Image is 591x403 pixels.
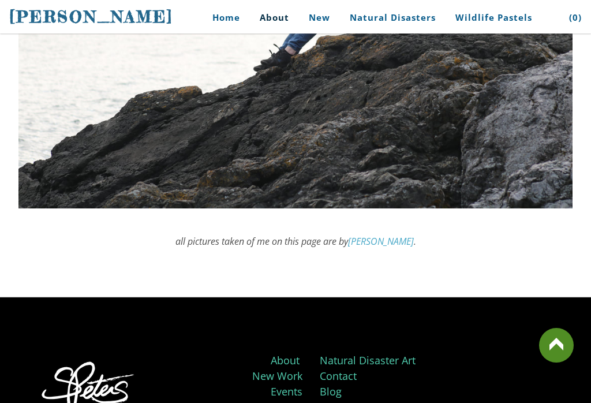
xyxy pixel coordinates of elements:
[271,353,300,367] a: About
[320,353,416,367] a: Natural Disaster Art
[9,6,173,28] a: [PERSON_NAME]
[320,369,357,383] a: Contact
[252,369,302,383] a: New Work
[573,12,578,23] span: 0
[320,385,342,398] a: Blog
[195,5,249,31] a: Home
[251,5,298,31] a: About
[271,385,302,398] a: Events
[348,235,414,248] a: [PERSON_NAME]
[341,5,444,31] a: Natural Disasters
[9,7,173,27] span: [PERSON_NAME]
[447,5,541,31] a: Wildlife Pastels
[560,5,582,31] a: (0)
[175,235,416,248] font: all pictures taken of me on this page are by .
[300,5,339,31] a: New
